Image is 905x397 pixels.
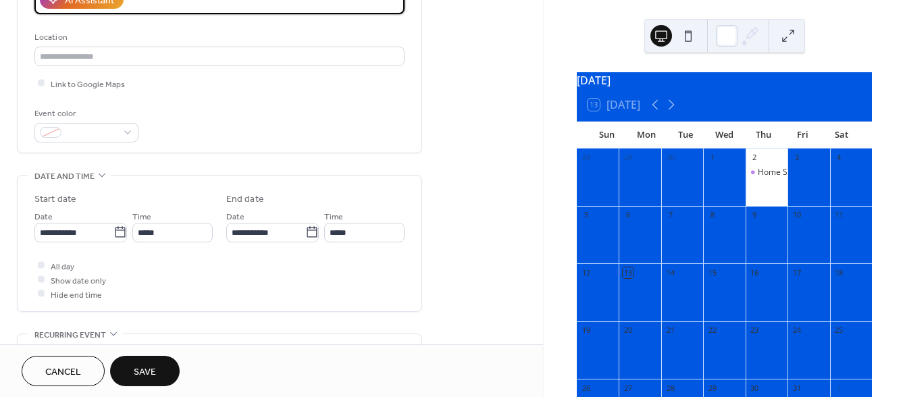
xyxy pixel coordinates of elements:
[34,169,95,184] span: Date and time
[34,328,106,342] span: Recurring event
[707,267,717,277] div: 15
[34,30,402,45] div: Location
[707,153,717,163] div: 1
[665,383,675,393] div: 28
[581,267,591,277] div: 12
[758,167,801,178] div: Home Start
[665,325,675,336] div: 21
[707,383,717,393] div: 29
[792,153,802,163] div: 3
[834,383,844,393] div: 1
[324,209,343,223] span: Time
[707,210,717,220] div: 8
[822,122,861,149] div: Sat
[623,210,633,220] div: 6
[110,356,180,386] button: Save
[665,267,675,277] div: 14
[577,72,872,88] div: [DATE]
[51,288,102,302] span: Hide end time
[51,273,106,288] span: Show date only
[623,153,633,163] div: 29
[750,153,760,163] div: 2
[226,192,264,207] div: End date
[834,267,844,277] div: 18
[750,383,760,393] div: 30
[783,122,822,149] div: Fri
[792,325,802,336] div: 24
[226,209,244,223] span: Date
[792,267,802,277] div: 17
[665,153,675,163] div: 30
[750,267,760,277] div: 16
[581,383,591,393] div: 26
[707,325,717,336] div: 22
[34,192,76,207] div: Start date
[666,122,705,149] div: Tue
[834,153,844,163] div: 4
[834,210,844,220] div: 11
[581,210,591,220] div: 5
[705,122,744,149] div: Wed
[134,365,156,379] span: Save
[792,210,802,220] div: 10
[34,107,136,121] div: Event color
[746,167,787,178] div: Home Start
[744,122,783,149] div: Thu
[665,210,675,220] div: 7
[792,383,802,393] div: 31
[588,122,627,149] div: Sun
[581,153,591,163] div: 28
[34,209,53,223] span: Date
[750,325,760,336] div: 23
[45,365,81,379] span: Cancel
[750,210,760,220] div: 9
[627,122,666,149] div: Mon
[623,383,633,393] div: 27
[623,325,633,336] div: 20
[834,325,844,336] div: 25
[132,209,151,223] span: Time
[22,356,105,386] button: Cancel
[623,267,633,277] div: 13
[581,325,591,336] div: 19
[51,259,74,273] span: All day
[51,77,125,91] span: Link to Google Maps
